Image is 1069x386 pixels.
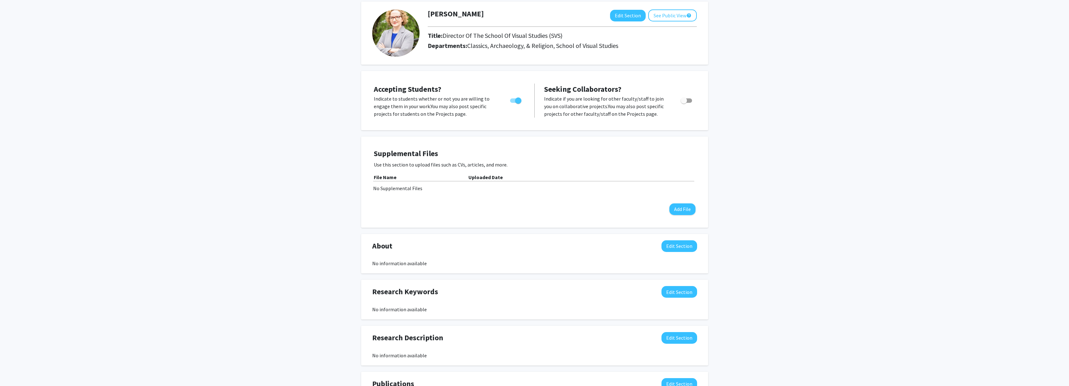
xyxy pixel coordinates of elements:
button: Edit Research Description [661,332,697,344]
button: Edit Section [610,10,646,21]
div: No information available [372,260,697,267]
div: Toggle [508,95,525,104]
b: File Name [374,174,396,180]
button: Add File [669,203,696,215]
span: Classics, Archaeology, & Religion, School of Visual Studies [467,42,618,50]
p: Use this section to upload files such as CVs, articles, and more. [374,161,696,168]
h4: Supplemental Files [374,149,696,158]
button: Edit Research Keywords [661,286,697,298]
span: About [372,240,392,252]
iframe: Chat [5,358,27,381]
span: Accepting Students? [374,84,441,94]
h1: [PERSON_NAME] [428,9,484,19]
div: No Supplemental Files [373,184,696,192]
span: Research Description [372,332,443,343]
p: Indicate if you are looking for other faculty/staff to join you on collaborative projects. You ma... [544,95,669,118]
div: No information available [372,306,697,313]
mat-icon: help [686,12,691,19]
span: Research Keywords [372,286,438,297]
span: Seeking Collaborators? [544,84,621,94]
h2: Departments: [423,42,702,50]
h2: Title: [428,32,562,39]
p: Indicate to students whether or not you are willing to engage them in your work. You may also pos... [374,95,498,118]
div: No information available [372,352,697,359]
div: Toggle [678,95,696,104]
b: Uploaded Date [468,174,503,180]
span: Director Of The School Of Visual Studies (SVS) [443,32,562,39]
img: Profile Picture [372,9,420,57]
button: See Public View [648,9,697,21]
button: Edit About [661,240,697,252]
